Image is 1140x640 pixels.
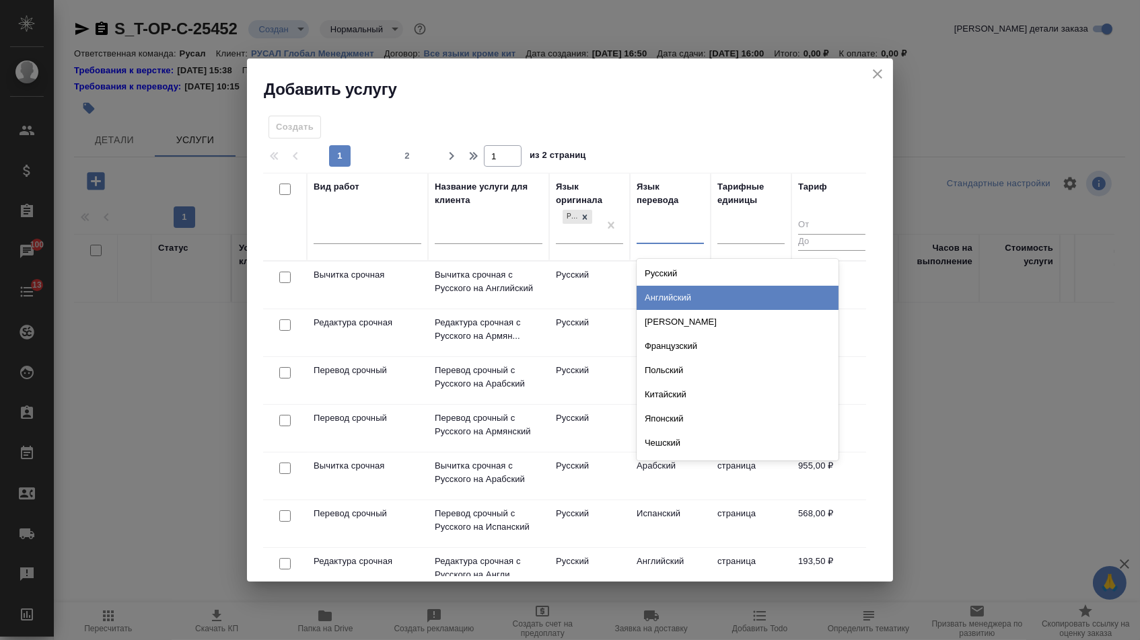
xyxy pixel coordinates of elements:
p: Перевод срочный с Русского на Арабский [435,364,542,391]
p: Перевод срочный с Русского на Армянский [435,411,542,438]
div: Язык оригинала [556,180,623,207]
p: Вычитка срочная [314,268,421,282]
div: Тарифные единицы [717,180,785,207]
div: Русский [561,208,594,225]
div: Японский [637,407,839,431]
div: Китайский [637,383,839,407]
input: От [798,217,865,234]
p: Редактура срочная [314,555,421,568]
div: Русский [563,210,577,224]
td: Арабский [630,452,711,499]
div: [PERSON_NAME] [637,310,839,334]
div: Чешский [637,431,839,455]
p: Перевод срочный [314,507,421,520]
td: Английский [630,262,711,309]
p: Редактура срочная [314,316,421,329]
div: Русский [637,262,839,286]
span: 2 [396,149,418,163]
div: Вид работ [314,180,359,194]
td: страница [711,500,791,547]
td: Русский [549,357,630,404]
td: страница [711,548,791,595]
td: Русский [549,262,630,309]
button: 2 [396,145,418,167]
p: Вычитка срочная с Русского на Арабский [435,459,542,486]
p: Перевод срочный с Русского на Испанский [435,507,542,534]
p: Редактура срочная с Русского на Армян... [435,316,542,343]
td: Армянский [630,309,711,356]
td: Русский [549,500,630,547]
td: Армянский [630,405,711,452]
button: close [867,64,888,84]
span: из 2 страниц [530,147,586,167]
td: Русский [549,452,630,499]
td: Русский [549,548,630,595]
td: Русский [549,309,630,356]
td: страница [711,452,791,499]
td: Испанский [630,500,711,547]
input: До [798,234,865,251]
div: Польский [637,358,839,383]
td: 568,00 ₽ [791,500,872,547]
p: Перевод срочный [314,411,421,425]
div: Сербский [637,455,839,479]
td: 193,50 ₽ [791,548,872,595]
p: Редактура срочная с Русского на Англи... [435,555,542,582]
div: Название услуги для клиента [435,180,542,207]
div: Английский [637,286,839,310]
td: Английский [630,548,711,595]
td: 955,00 ₽ [791,452,872,499]
div: Французский [637,334,839,358]
p: Вычитка срочная [314,459,421,473]
p: Перевод срочный [314,364,421,377]
td: Арабский [630,357,711,404]
div: Тариф [798,180,827,194]
td: Русский [549,405,630,452]
h2: Добавить услугу [264,79,893,100]
div: Язык перевода [637,180,704,207]
p: Вычитка срочная с Русского на Английский [435,268,542,295]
